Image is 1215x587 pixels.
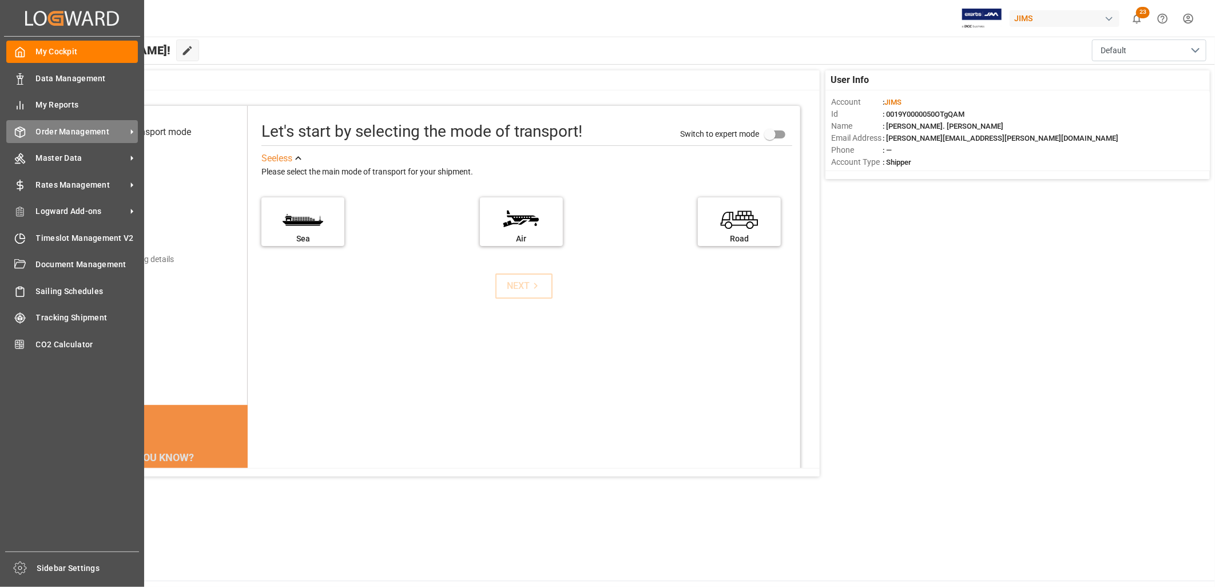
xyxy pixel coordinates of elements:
[64,445,248,469] div: DID YOU KNOW?
[102,125,191,139] div: Select transport mode
[6,333,138,355] a: CO2 Calculator
[102,253,174,265] div: Add shipping details
[36,152,126,164] span: Master Data
[1092,39,1206,61] button: open menu
[261,165,792,179] div: Please select the main mode of transport for your shipment.
[6,253,138,276] a: Document Management
[36,46,138,58] span: My Cockpit
[261,120,582,144] div: Let's start by selecting the mode of transport!
[37,562,140,574] span: Sidebar Settings
[1136,7,1150,18] span: 23
[704,233,775,245] div: Road
[6,227,138,249] a: Timeslot Management V2
[1010,10,1119,27] div: JIMS
[36,285,138,298] span: Sailing Schedules
[36,205,126,217] span: Logward Add-ons
[36,339,138,351] span: CO2 Calculator
[1150,6,1176,31] button: Help Center
[36,312,138,324] span: Tracking Shipment
[261,152,292,165] div: See less
[831,73,869,87] span: User Info
[883,122,1003,130] span: : [PERSON_NAME]. [PERSON_NAME]
[6,67,138,89] a: Data Management
[267,233,339,245] div: Sea
[883,110,964,118] span: : 0019Y0000050OTgQAM
[47,39,170,61] span: Hello [PERSON_NAME]!
[36,73,138,85] span: Data Management
[883,158,911,166] span: : Shipper
[486,233,557,245] div: Air
[36,232,138,244] span: Timeslot Management V2
[831,156,883,168] span: Account Type
[36,259,138,271] span: Document Management
[831,96,883,108] span: Account
[6,94,138,116] a: My Reports
[831,144,883,156] span: Phone
[495,273,553,299] button: NEXT
[507,279,542,293] div: NEXT
[883,146,892,154] span: : —
[1101,45,1126,57] span: Default
[36,179,126,191] span: Rates Management
[1010,7,1124,29] button: JIMS
[6,307,138,329] a: Tracking Shipment
[6,280,138,302] a: Sailing Schedules
[36,99,138,111] span: My Reports
[36,126,126,138] span: Order Management
[831,132,883,144] span: Email Address
[883,134,1118,142] span: : [PERSON_NAME][EMAIL_ADDRESS][PERSON_NAME][DOMAIN_NAME]
[6,41,138,63] a: My Cockpit
[884,98,902,106] span: JIMS
[831,120,883,132] span: Name
[883,98,902,106] span: :
[680,129,759,138] span: Switch to expert mode
[962,9,1002,29] img: Exertis%20JAM%20-%20Email%20Logo.jpg_1722504956.jpg
[831,108,883,120] span: Id
[1124,6,1150,31] button: show 23 new notifications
